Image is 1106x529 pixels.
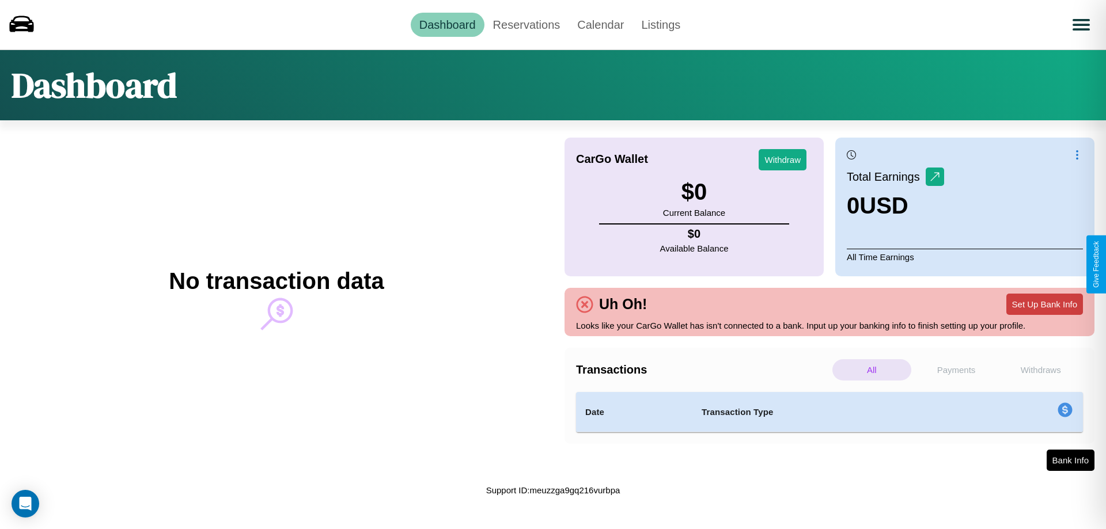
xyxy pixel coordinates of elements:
[12,490,39,517] div: Open Intercom Messenger
[663,179,725,205] h3: $ 0
[576,392,1083,432] table: simple table
[569,13,632,37] a: Calendar
[1065,9,1097,41] button: Open menu
[576,363,829,376] h4: Transactions
[660,227,729,241] h4: $ 0
[702,405,963,419] h4: Transaction Type
[632,13,689,37] a: Listings
[847,249,1083,265] p: All Time Earnings
[169,268,384,294] h2: No transaction data
[576,153,648,166] h4: CarGo Wallet
[917,359,996,380] p: Payments
[593,296,653,313] h4: Uh Oh!
[1001,359,1080,380] p: Withdraws
[484,13,569,37] a: Reservations
[486,482,620,498] p: Support ID: meuzzga9gq216vurbpa
[1006,294,1083,315] button: Set Up Bank Info
[759,149,806,170] button: Withdraw
[1047,450,1094,471] button: Bank Info
[663,205,725,220] p: Current Balance
[585,405,683,419] h4: Date
[1092,241,1100,288] div: Give Feedback
[847,193,944,219] h3: 0 USD
[12,62,177,109] h1: Dashboard
[847,166,926,187] p: Total Earnings
[411,13,484,37] a: Dashboard
[576,318,1083,333] p: Looks like your CarGo Wallet has isn't connected to a bank. Input up your banking info to finish ...
[832,359,911,380] p: All
[660,241,729,256] p: Available Balance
